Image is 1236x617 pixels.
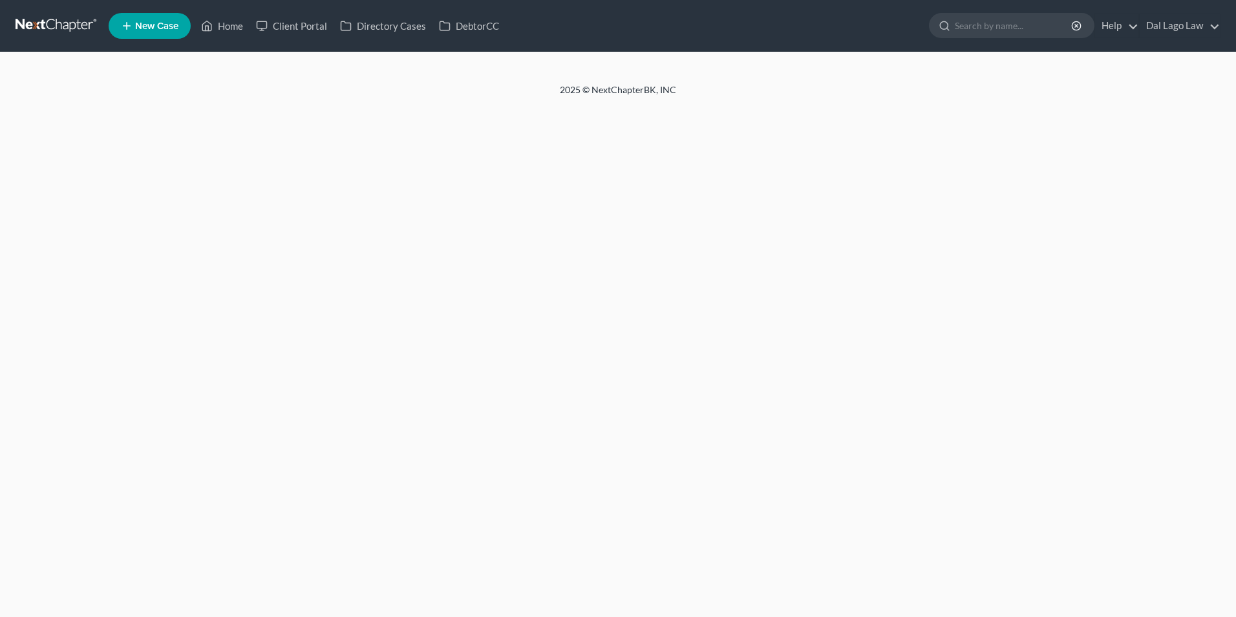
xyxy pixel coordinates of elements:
div: 2025 © NextChapterBK, INC [250,83,986,107]
a: Directory Cases [334,14,432,38]
span: New Case [135,21,178,31]
input: Search by name... [955,14,1073,38]
a: DebtorCC [432,14,506,38]
a: Help [1095,14,1138,38]
a: Home [195,14,250,38]
a: Dal Lago Law [1140,14,1220,38]
a: Client Portal [250,14,334,38]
